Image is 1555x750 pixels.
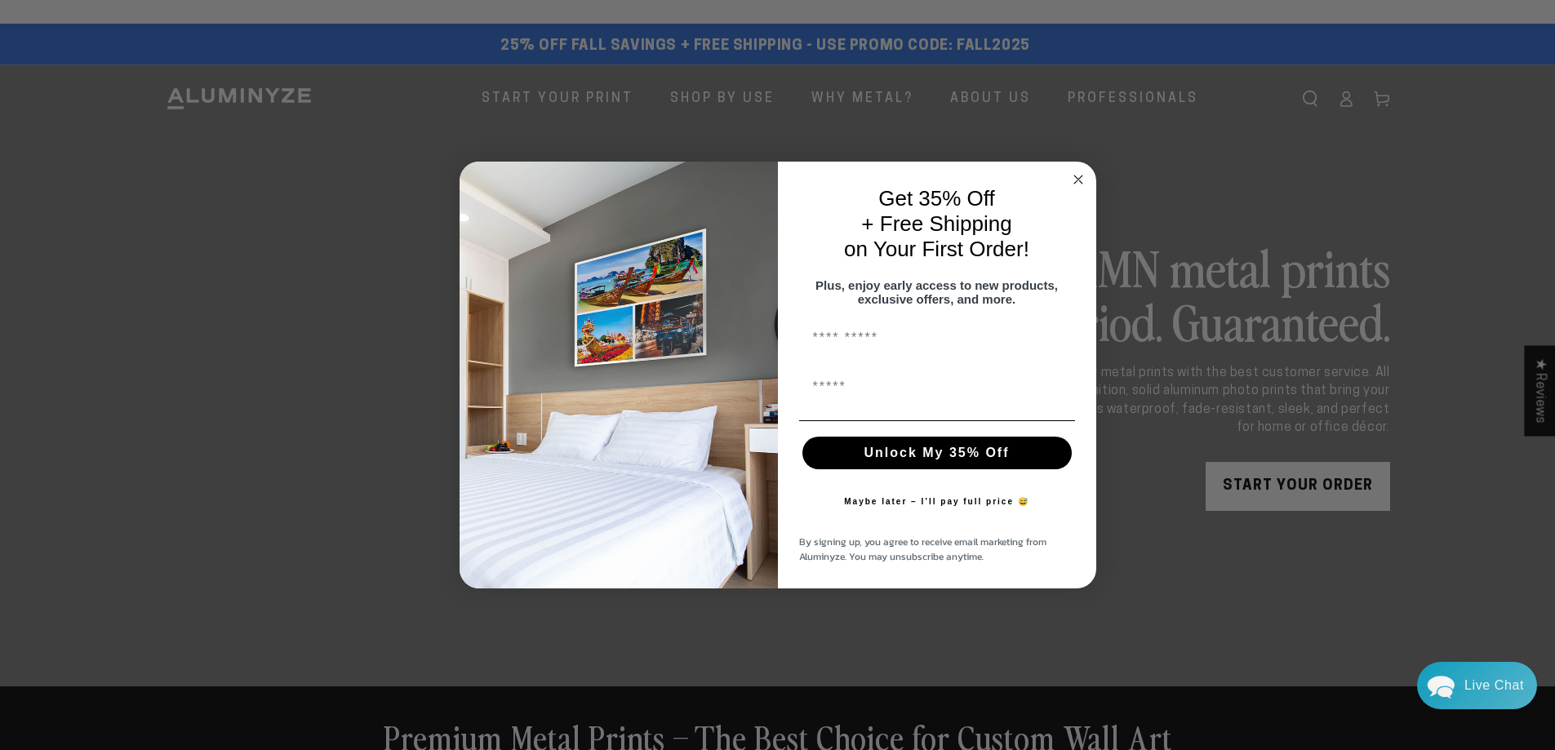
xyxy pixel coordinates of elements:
button: Maybe later – I’ll pay full price 😅 [836,486,1037,518]
div: Chat widget toggle [1417,662,1537,709]
button: Close dialog [1069,170,1088,189]
img: underline [799,420,1075,421]
div: Contact Us Directly [1464,662,1524,709]
span: + Free Shipping [861,211,1011,236]
span: Plus, enjoy early access to new products, exclusive offers, and more. [815,278,1058,306]
img: 728e4f65-7e6c-44e2-b7d1-0292a396982f.jpeg [460,162,778,589]
button: Unlock My 35% Off [802,437,1072,469]
span: Get 35% Off [878,186,995,211]
span: on Your First Order! [844,237,1029,261]
span: By signing up, you agree to receive email marketing from Aluminyze. You may unsubscribe anytime. [799,535,1046,564]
